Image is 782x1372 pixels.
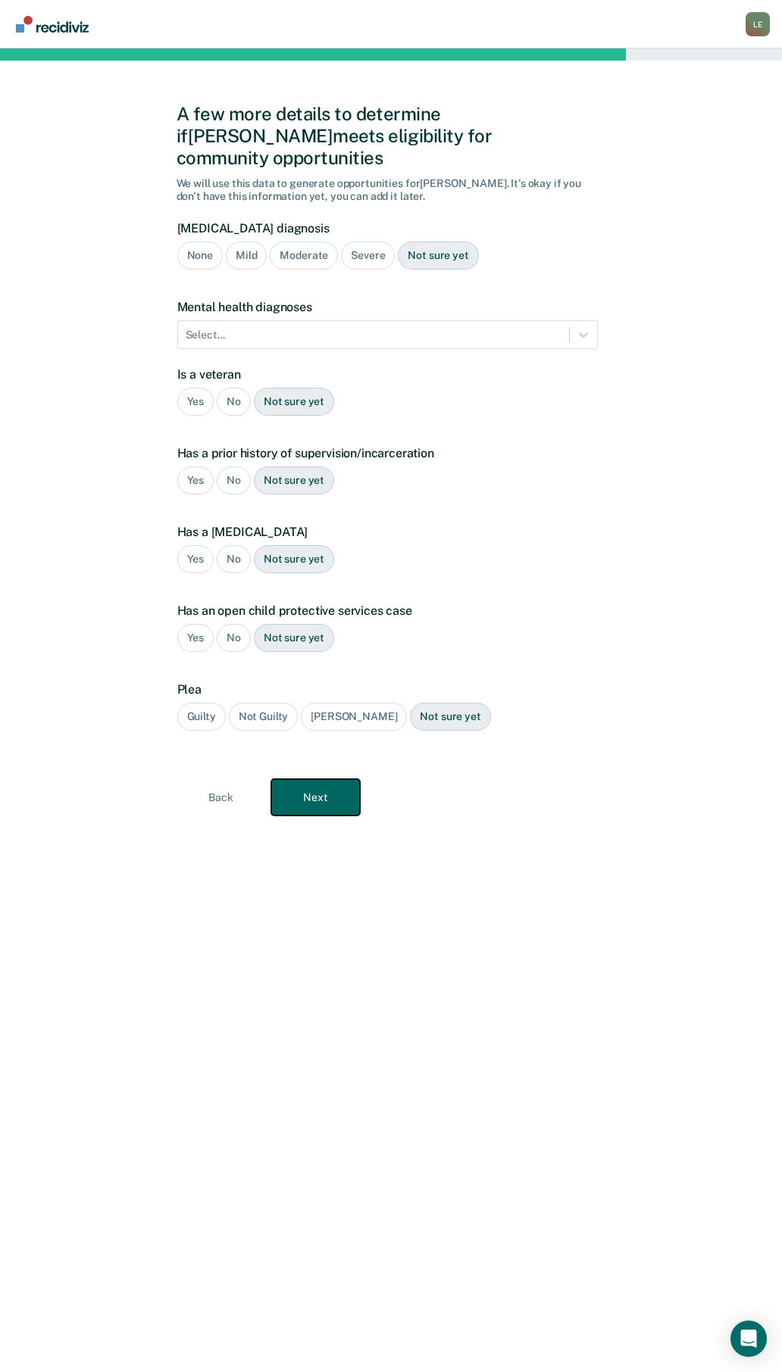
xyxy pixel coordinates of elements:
[730,1321,767,1357] div: Open Intercom Messenger
[177,682,598,697] label: Plea
[229,703,299,731] div: Not Guilty
[254,624,334,652] div: Not sure yet
[177,388,214,416] div: Yes
[177,221,598,235] label: [MEDICAL_DATA] diagnosis
[177,466,214,494] div: Yes
[16,16,89,33] img: Recidiviz
[254,466,334,494] div: Not sure yet
[177,779,265,815] button: Back
[226,242,267,270] div: Mild
[177,525,598,539] label: Has a [MEDICAL_DATA]
[301,703,407,731] div: [PERSON_NAME]
[217,624,251,652] div: No
[177,446,598,460] label: Has a prior history of supervision/incarceration
[254,388,334,416] div: Not sure yet
[254,545,334,573] div: Not sure yet
[177,703,226,731] div: Guilty
[410,703,490,731] div: Not sure yet
[177,177,606,203] div: We will use this data to generate opportunities for [PERSON_NAME] . It's okay if you don't have t...
[177,367,598,382] label: Is a veteran
[746,12,770,36] div: L E
[398,242,478,270] div: Not sure yet
[177,603,598,618] label: Has an open child protective services case
[217,466,251,494] div: No
[177,545,214,573] div: Yes
[217,545,251,573] div: No
[341,242,395,270] div: Severe
[177,300,598,314] label: Mental health diagnoses
[177,624,214,652] div: Yes
[271,779,360,815] button: Next
[217,388,251,416] div: No
[270,242,338,270] div: Moderate
[177,242,223,270] div: None
[746,12,770,36] button: Profile dropdown button
[177,103,606,168] div: A few more details to determine if [PERSON_NAME] meets eligibility for community opportunities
